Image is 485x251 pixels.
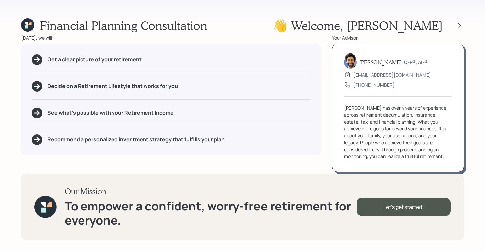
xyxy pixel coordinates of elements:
[21,34,321,41] div: [DATE], we will:
[332,34,464,41] div: Your Advisor
[273,18,443,33] h1: 👋 Welcome , [PERSON_NAME]
[359,59,402,65] h5: [PERSON_NAME]
[353,81,395,88] div: [PHONE_NUMBER]
[48,136,225,143] h5: Recommend a personalized investment strategy that fulfills your plan
[344,53,357,69] img: eric-schwartz-headshot.png
[40,18,207,33] h1: Financial Planning Consultation
[48,110,174,116] h5: See what's possible with your Retirement Income
[344,104,452,160] div: [PERSON_NAME] has over 4 years of experience across retirement decumulation, insurance, estate, t...
[353,71,431,78] div: [EMAIL_ADDRESS][DOMAIN_NAME]
[404,60,428,65] h6: CFP®, AIF®
[65,187,357,196] h3: Our Mission
[48,83,178,89] h5: Decide on a Retirement Lifestyle that works for you
[65,199,357,227] h1: To empower a confident, worry-free retirement for everyone.
[48,56,142,63] h5: Get a clear picture of your retirement
[357,198,451,216] div: Let's get started!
